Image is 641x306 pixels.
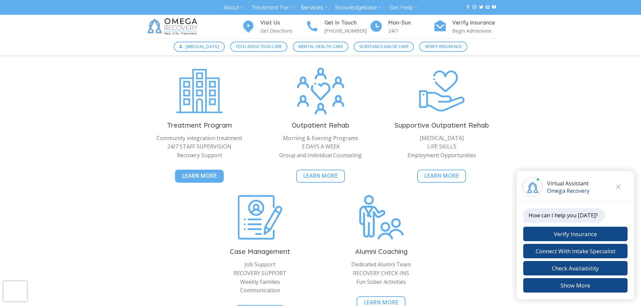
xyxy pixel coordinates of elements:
p: Job Support RECOVERY SUPPORT Weekly Families Communication [205,260,316,295]
a: Follow on Twitter [479,5,483,10]
a: Mental Health Care [293,42,348,52]
h4: Visit Us [260,18,306,27]
span: [MEDICAL_DATA] [185,43,219,50]
a: Verify Insurance [419,42,467,52]
h3: Case Management [205,246,316,257]
a: Verify Insurance Begin Admissions [433,18,497,35]
h3: Alumni Coaching [326,246,437,257]
h3: Outpatient Rehab [265,120,376,131]
span: Mental Health Care [298,43,343,50]
p: Morning & Evening Programs 3 DAYS A WEEK Group and Individual Counseling [265,134,376,160]
a: Visit Us Get Directions [242,18,306,35]
p: Get Directions [260,27,306,35]
a: Follow on Facebook [466,5,470,10]
span: Tech Addiction Care [236,43,282,50]
img: Omega Recovery [144,15,203,38]
a: Learn More [296,170,345,183]
h3: Supportive Outpatient Rehab [386,120,497,131]
h4: Mon-Sun [388,18,433,27]
a: Substance Abuse Care [354,42,414,52]
p: [MEDICAL_DATA] LIFE SKILLS Employment Opportunities [386,134,497,160]
span: Learn More [182,172,217,180]
a: Learn More [175,170,224,183]
span: Learn More [303,172,338,180]
a: Knowledgebase [335,1,382,14]
span: Verify Insurance [425,43,462,50]
p: [PHONE_NUMBER] [324,27,369,35]
p: Begin Admissions [452,27,497,35]
a: Learn More [417,170,466,183]
a: Tech Addiction Care [230,42,288,52]
span: Substance Abuse Care [359,43,408,50]
a: [MEDICAL_DATA] [174,42,225,52]
p: 24/7 [388,27,433,35]
h4: Get In Touch [324,18,369,27]
a: Follow on YouTube [492,5,496,10]
a: Treatment For [251,1,293,14]
a: Get In Touch [PHONE_NUMBER] [306,18,369,35]
p: Community integration treatment 24/7 STAFF SUPERVISION Recovery Support [144,134,255,160]
a: Get Help [389,1,417,14]
h3: Treatment Program [144,120,255,131]
span: Learn More [424,172,459,180]
a: Send us an email [486,5,490,10]
p: Dedicated Alumni Team RECOVERY CHECK-INS Fun Sober Activities [326,260,437,286]
a: About [224,1,244,14]
a: Follow on Instagram [472,5,476,10]
h4: Verify Insurance [452,18,497,27]
a: Services [301,1,327,14]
